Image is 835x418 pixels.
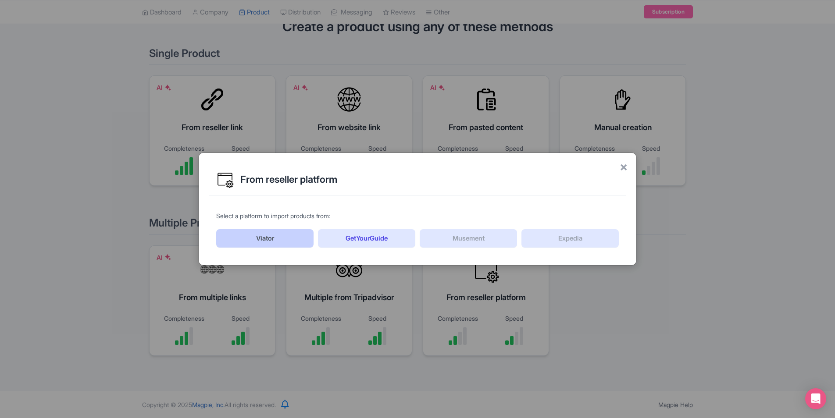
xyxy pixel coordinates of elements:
[521,229,619,248] a: Expedia
[805,388,826,409] div: Open Intercom Messenger
[216,229,314,248] a: Viator
[620,157,628,176] span: ×
[318,229,415,248] a: GetYourGuide
[216,211,619,220] p: Select a platform to import products from:
[240,174,619,184] h2: From reseller platform
[420,229,517,248] a: Musement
